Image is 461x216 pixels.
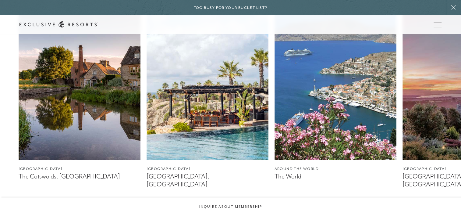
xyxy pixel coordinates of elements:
[275,7,396,181] a: Around the WorldThe World
[275,166,396,172] figcaption: Around the World
[19,173,140,180] figcaption: The Cotswolds, [GEOGRAPHIC_DATA]
[147,173,268,188] figcaption: [GEOGRAPHIC_DATA], [GEOGRAPHIC_DATA]
[275,173,396,180] figcaption: The World
[194,5,268,11] h6: Too busy for your bucket list?
[147,166,268,172] figcaption: [GEOGRAPHIC_DATA]
[147,7,268,188] a: [GEOGRAPHIC_DATA][GEOGRAPHIC_DATA], [GEOGRAPHIC_DATA]
[434,23,441,27] button: Open navigation
[19,166,140,172] figcaption: [GEOGRAPHIC_DATA]
[19,7,140,181] a: [GEOGRAPHIC_DATA]The Cotswolds, [GEOGRAPHIC_DATA]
